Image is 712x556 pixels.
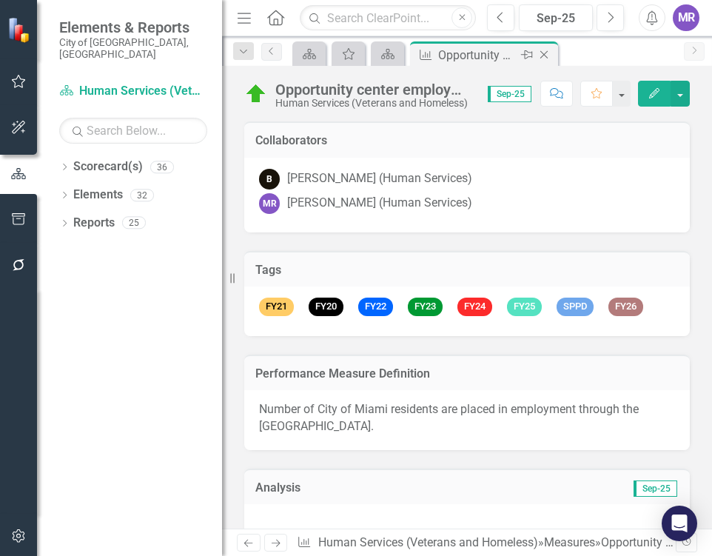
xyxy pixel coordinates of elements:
span: FY25 [507,298,542,316]
div: 36 [150,161,174,173]
span: FY20 [309,298,343,316]
div: Human Services (Veterans and Homeless) [275,98,473,109]
span: Sep-25 [488,86,531,102]
div: 25 [122,217,146,230]
a: Human Services (Veterans and Homeless) [318,535,538,549]
div: 32 [130,189,154,201]
img: ClearPoint Strategy [7,17,33,43]
h3: Tags [255,264,679,277]
div: B [259,169,280,190]
h3: Collaborators [255,134,679,147]
div: [PERSON_NAME] (Human Services) [287,195,472,212]
a: Elements [73,187,123,204]
a: Scorecard(s) [73,158,143,175]
a: Reports [73,215,115,232]
a: Measures [544,535,595,549]
p: Number of City of Miami residents are placed in employment through the [GEOGRAPHIC_DATA]. [259,401,675,435]
div: [PERSON_NAME] (Human Services) [287,170,472,187]
a: Human Services (Veterans and Homeless) [59,83,207,100]
span: Elements & Reports [59,19,207,36]
span: FY26 [608,298,643,316]
div: Opportunity center employment placements (number) [275,81,473,98]
button: Sep-25 [519,4,593,31]
h3: Performance Measure Definition [255,367,679,381]
div: Sep-25 [524,10,588,27]
div: Open Intercom Messenger [662,506,697,541]
span: FY24 [457,298,492,316]
div: MR [259,193,280,214]
input: Search Below... [59,118,207,144]
button: MR [673,4,699,31]
div: Opportunity center employment placements (number) [438,46,517,64]
span: SPPD [557,298,594,316]
img: On Target [244,82,268,106]
small: City of [GEOGRAPHIC_DATA], [GEOGRAPHIC_DATA] [59,36,207,61]
span: FY21 [259,298,294,316]
span: FY22 [358,298,393,316]
h3: Analysis [255,481,467,495]
input: Search ClearPoint... [300,5,476,31]
span: FY23 [408,298,443,316]
div: » » [297,535,675,552]
span: Sep-25 [634,480,677,497]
